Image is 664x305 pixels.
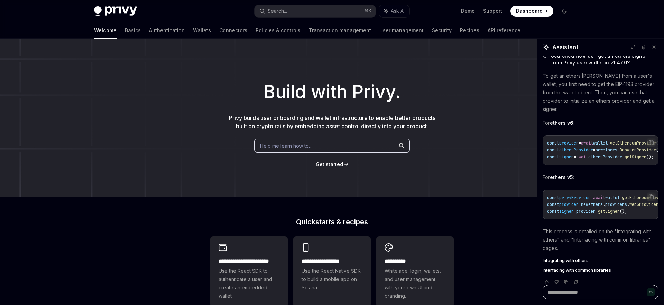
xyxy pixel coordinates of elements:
span: . [622,154,625,160]
button: Toggle dark mode [559,6,570,17]
button: Send message [647,288,655,296]
button: Ask AI [379,5,409,17]
p: This process is detailed on the "Integrating with ethers" and "Interfacing with common libraries"... [543,227,658,252]
span: ethers [603,147,617,153]
span: Assistant [552,43,578,51]
span: . [603,202,605,207]
a: Dashboard [510,6,553,17]
span: ethersProvider [559,147,593,153]
a: Integrating with ethers [543,258,658,263]
span: new [581,202,588,207]
a: Welcome [94,22,117,39]
span: provider [576,209,596,214]
span: getEthereumProvider [610,140,656,146]
span: BrowserProvider [620,147,656,153]
span: . [608,140,610,146]
span: Help me learn how to… [260,142,313,149]
p: For : [543,119,658,127]
span: provider [559,140,579,146]
span: signer [559,154,574,160]
a: Demo [461,8,475,15]
button: Searched How do I get an ethers signer from Privy user.wallet in v1.47.0? [543,52,658,66]
span: Whitelabel login, wallets, and user management with your own UI and branding. [385,267,445,300]
a: Wallets [193,22,211,39]
span: Web3Provider [629,202,658,207]
a: Security [432,22,452,39]
span: Integrating with ethers [543,258,589,263]
span: . [627,202,629,207]
span: (); [656,140,663,146]
span: = [591,195,593,200]
span: ⌘ K [364,8,371,14]
strong: ethers v5 [550,174,573,180]
span: ethersProvider [588,154,622,160]
span: wallet [605,195,620,200]
span: ethers [588,202,603,207]
span: Searched How do I get an ethers signer from Privy user.wallet in v1.47.0? [551,52,658,66]
button: Copy the contents from the code block [647,138,656,147]
span: const [547,147,559,153]
span: = [574,154,576,160]
span: = [574,209,576,214]
span: getSigner [598,209,620,214]
span: Use the React SDK to authenticate a user and create an embedded wallet. [219,267,279,300]
p: For : [543,173,658,182]
span: wallet [593,140,608,146]
a: Basics [125,22,141,39]
button: Copy the contents from the code block [647,192,656,201]
span: await [581,140,593,146]
span: (); [620,209,627,214]
span: providers [605,202,627,207]
img: dark logo [94,6,137,16]
span: (); [646,154,654,160]
span: Ask AI [391,8,405,15]
span: provider [559,202,579,207]
a: Interfacing with common libraries [543,268,658,273]
span: new [596,147,603,153]
span: privyProvider [559,195,591,200]
span: Use the React Native SDK to build a mobile app on Solana. [302,267,362,292]
span: const [547,209,559,214]
span: const [547,202,559,207]
a: User management [379,22,424,39]
span: await [593,195,605,200]
a: Policies & controls [256,22,301,39]
button: Search...⌘K [255,5,376,17]
a: Recipes [460,22,479,39]
span: const [547,140,559,146]
span: ( [656,147,658,153]
span: . [596,209,598,214]
span: getSigner [625,154,646,160]
span: await [576,154,588,160]
a: Authentication [149,22,185,39]
a: Get started [316,161,343,168]
span: . [620,195,622,200]
span: Privy builds user onboarding and wallet infrastructure to enable better products built on crypto ... [229,114,435,130]
span: = [579,202,581,207]
p: To get an ethers.[PERSON_NAME] from a user's wallet, you first need to get the EIP-1193 provider ... [543,72,658,113]
span: signer [559,209,574,214]
span: const [547,154,559,160]
a: Transaction management [309,22,371,39]
span: Interfacing with common libraries [543,268,611,273]
span: Dashboard [516,8,543,15]
span: = [579,140,581,146]
span: = [593,147,596,153]
span: . [617,147,620,153]
h1: Build with Privy. [11,78,653,105]
div: Search... [268,7,287,15]
a: API reference [488,22,520,39]
a: Support [483,8,502,15]
a: Connectors [219,22,247,39]
strong: ethers v6 [550,120,573,126]
span: const [547,195,559,200]
h2: Quickstarts & recipes [210,218,454,225]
